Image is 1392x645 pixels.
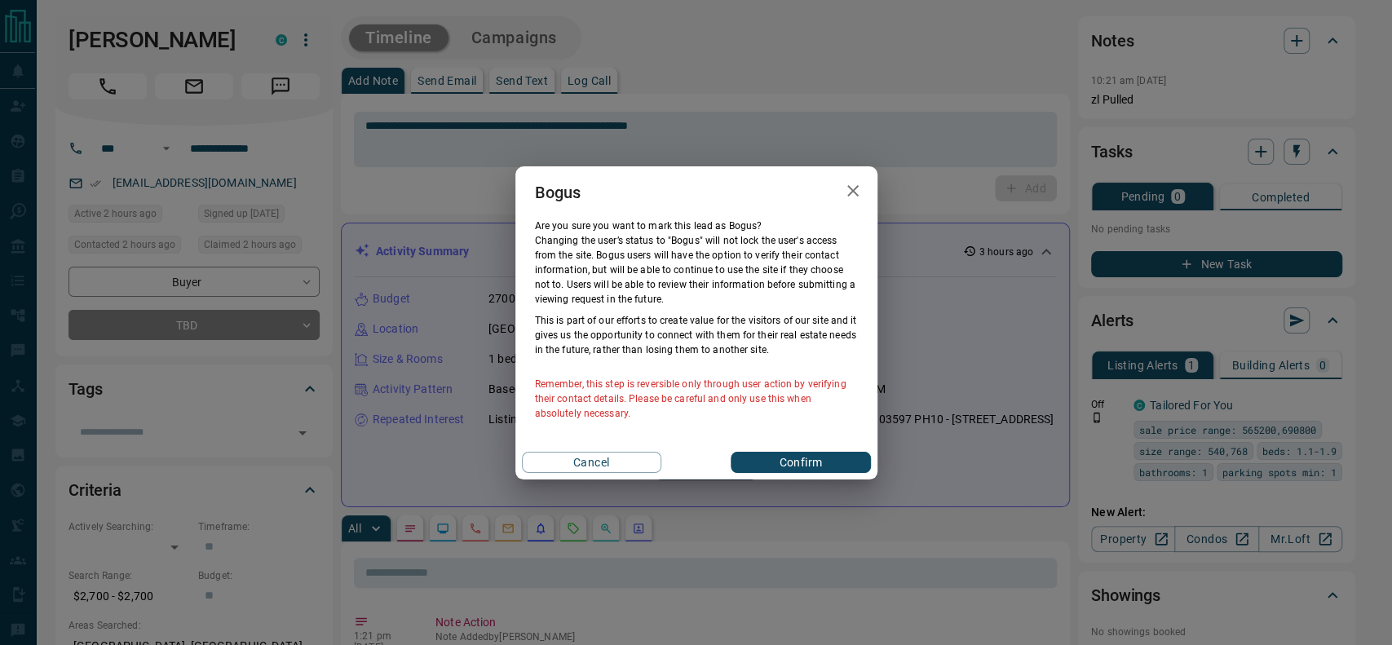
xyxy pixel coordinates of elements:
[731,452,870,473] button: Confirm
[535,219,858,233] p: Are you sure you want to mark this lead as Bogus ?
[522,452,661,473] button: Cancel
[535,377,858,421] p: Remember, this step is reversible only through user action by verifying their contact details. Pl...
[515,166,601,219] h2: Bogus
[535,233,858,307] p: Changing the user’s status to "Bogus" will not lock the user's access from the site. Bogus users ...
[535,313,858,357] p: This is part of our efforts to create value for the visitors of our site and it gives us the oppo...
